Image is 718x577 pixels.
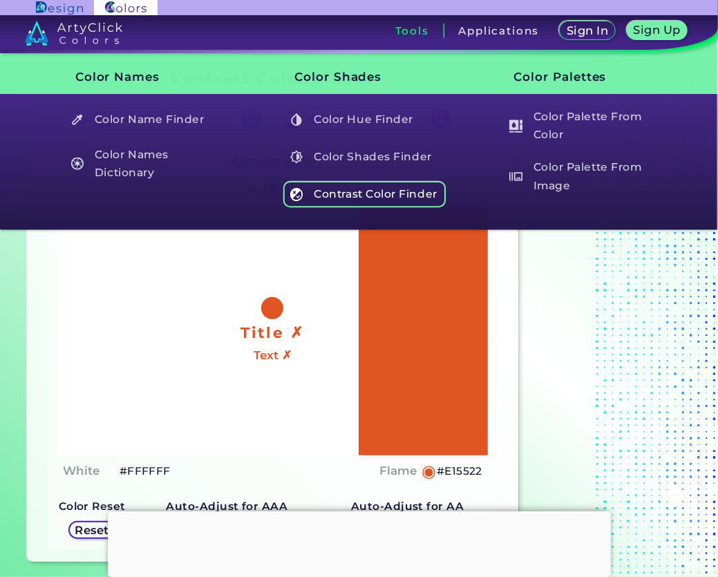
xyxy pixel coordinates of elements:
[77,525,108,536] h5: Reset
[569,26,607,36] h5: Sign In
[458,26,539,36] h3: Applications
[502,157,666,196] a: Color Palette From Image
[290,188,303,201] img: icon_color_contrast_white.svg
[59,500,126,513] strong: Color Reset
[64,144,227,183] h5: Color Names Dictionary
[63,106,227,133] a: Color Name Finder
[502,106,665,146] h5: Color Palette From Color
[524,64,697,567] iframe: Advertisement
[491,60,667,95] h3: Color Palettes
[636,25,679,35] h5: Sign Up
[64,106,227,133] h5: Color Name Finder
[63,461,100,481] h4: White
[422,463,437,480] h5: ◉
[63,144,227,183] a: Color Names Dictionary
[120,462,171,480] h5: #FFFFFF
[509,120,522,133] img: icon_col_pal_col_white.svg
[282,181,446,207] a: Contrast Color Finder
[562,22,613,39] a: Sign In
[166,500,287,513] strong: Auto-Adjust for AAA
[351,500,464,513] strong: Auto-Adjust for AA
[379,461,417,481] h4: Flame
[104,463,120,480] h5: ◉
[509,170,522,183] img: icon_palette_from_image_white.svg
[283,181,446,207] h5: Contrast Color Finder
[254,346,292,366] h4: Text ✗
[283,144,446,170] h5: Color Shades Finder
[271,60,447,95] h3: Color Shades
[25,21,122,46] img: logo_artyclick_colors_white.svg
[52,60,228,95] h3: Color Names
[240,322,304,343] h1: Title ✗
[282,144,446,170] a: Color Shades Finder
[282,106,446,133] a: Color Hue Finder
[437,462,482,480] h5: #E15522
[502,157,665,196] h5: Color Palette From Image
[290,151,303,164] img: icon_color_shades_white.svg
[36,1,82,15] img: ArtyClick Design logo
[502,106,666,146] a: Color Palette From Color
[630,22,684,39] a: Sign Up
[108,511,611,574] iframe: Advertisement
[395,26,429,36] h3: Tools
[70,113,84,126] img: icon_color_name_finder_white.svg
[283,106,446,133] h5: Color Hue Finder
[70,157,84,170] img: icon_color_names_dictionary_white.svg
[290,113,303,126] img: icon_color_hue_white.svg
